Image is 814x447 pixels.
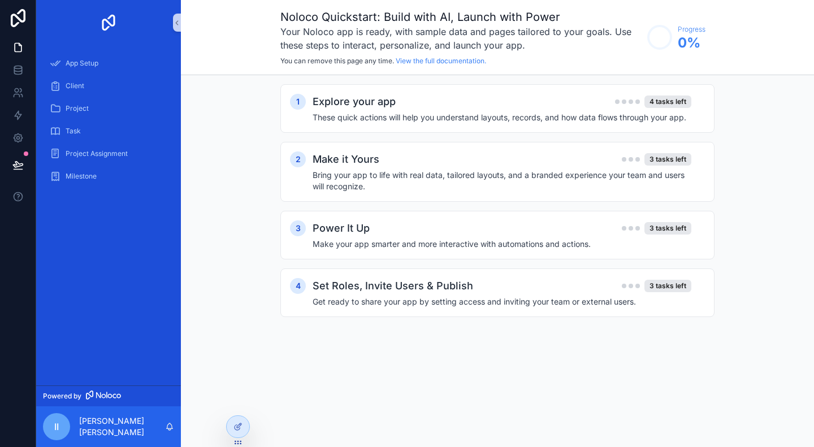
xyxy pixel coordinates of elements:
[66,81,84,90] span: Client
[43,121,174,141] a: Task
[280,9,642,25] h1: Noloco Quickstart: Build with AI, Launch with Power
[66,172,97,181] span: Milestone
[43,144,174,164] a: Project Assignment
[43,98,174,119] a: Project
[43,76,174,96] a: Client
[43,392,81,401] span: Powered by
[66,59,98,68] span: App Setup
[66,127,81,136] span: Task
[678,34,705,52] span: 0 %
[678,25,705,34] span: Progress
[43,166,174,186] a: Milestone
[396,57,486,65] a: View the full documentation.
[79,415,165,438] p: [PERSON_NAME] [PERSON_NAME]
[66,104,89,113] span: Project
[99,14,118,32] img: App logo
[36,45,181,201] div: scrollable content
[43,53,174,73] a: App Setup
[54,420,59,433] span: ii
[280,25,642,52] h3: Your Noloco app is ready, with sample data and pages tailored to your goals. Use these steps to i...
[66,149,128,158] span: Project Assignment
[36,385,181,406] a: Powered by
[280,57,394,65] span: You can remove this page any time.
